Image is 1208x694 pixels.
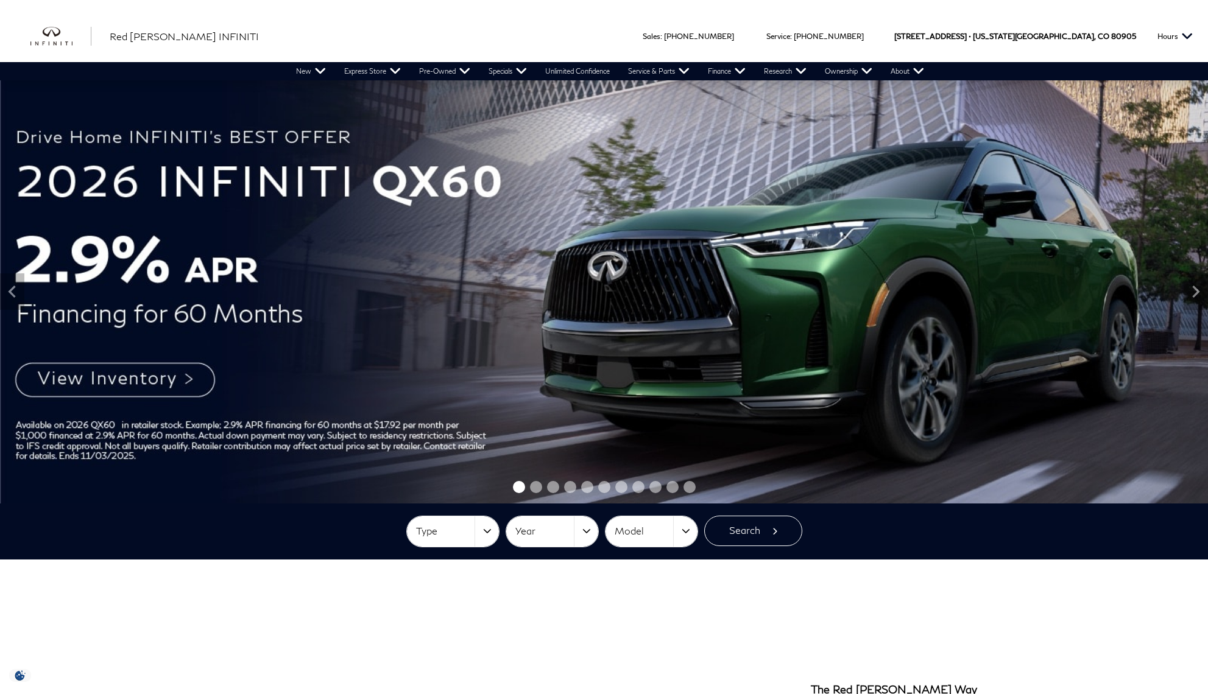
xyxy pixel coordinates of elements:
img: Opt-Out Icon [6,669,34,682]
img: INFINITI [30,27,91,46]
span: Red [PERSON_NAME] INFINITI [110,30,259,42]
span: Go to slide 3 [547,481,559,493]
a: [PHONE_NUMBER] [794,32,864,41]
span: Go to slide 7 [615,481,627,493]
button: Year [506,516,598,547]
a: Service & Parts [619,62,699,80]
a: New [287,62,335,80]
button: Model [606,516,698,547]
a: [PHONE_NUMBER] [664,32,734,41]
span: Go to slide 11 [683,481,696,493]
span: Go to slide 2 [530,481,542,493]
a: Red [PERSON_NAME] INFINITI [110,29,259,44]
span: Go to slide 1 [513,481,525,493]
a: Ownership [816,62,881,80]
span: Model [615,521,673,541]
a: [STREET_ADDRESS] • [US_STATE][GEOGRAPHIC_DATA], CO 80905 [894,32,1136,41]
a: Unlimited Confidence [536,62,619,80]
span: : [660,32,662,41]
a: Finance [699,62,755,80]
span: Go to slide 8 [632,481,645,493]
span: CO [1098,10,1109,62]
a: About [881,62,933,80]
a: Specials [479,62,536,80]
a: Research [755,62,816,80]
span: Year [515,521,574,541]
span: Service [766,32,790,41]
button: Open the hours dropdown [1151,10,1199,62]
span: 80905 [1111,10,1136,62]
span: : [790,32,792,41]
a: Express Store [335,62,410,80]
a: Pre-Owned [410,62,479,80]
button: Type [407,516,499,547]
span: [STREET_ADDRESS] • [894,10,971,62]
span: Go to slide 9 [649,481,662,493]
span: [US_STATE][GEOGRAPHIC_DATA], [973,10,1096,62]
a: infiniti [30,27,91,46]
span: Go to slide 5 [581,481,593,493]
span: Go to slide 4 [564,481,576,493]
div: Next [1184,273,1208,310]
span: Go to slide 6 [598,481,610,493]
span: Type [416,521,475,541]
button: Search [704,516,802,546]
section: Click to Open Cookie Consent Modal [6,669,34,682]
span: Sales [643,32,660,41]
span: Go to slide 10 [666,481,679,493]
nav: Main Navigation [287,62,933,80]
